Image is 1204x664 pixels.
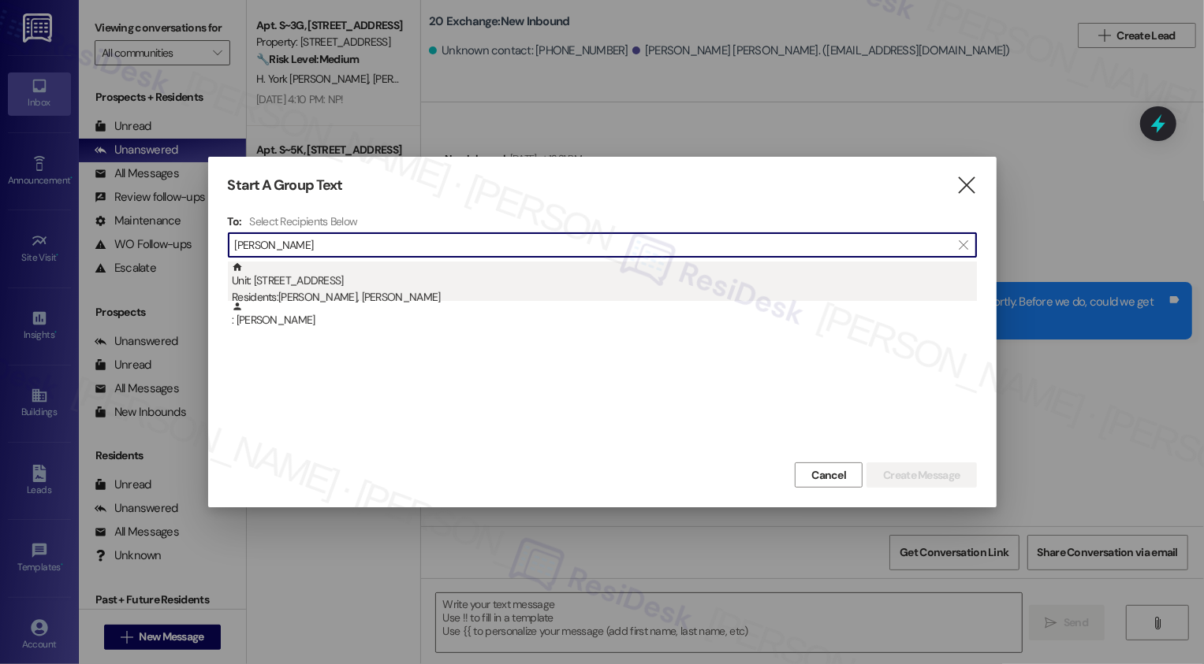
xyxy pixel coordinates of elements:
h3: To: [228,214,242,228]
input: Search for any contact or apartment [235,234,951,256]
div: Residents: [PERSON_NAME], [PERSON_NAME] [232,289,977,306]
div: : [PERSON_NAME] [232,301,977,328]
button: Create Message [867,462,976,488]
i:  [959,239,967,251]
button: Clear text [951,233,976,257]
div: Unit: [STREET_ADDRESS]Residents:[PERSON_NAME], [PERSON_NAME] [228,262,977,301]
div: Unit: [STREET_ADDRESS] [232,262,977,306]
h4: Select Recipients Below [249,214,357,228]
div: : [PERSON_NAME] [228,301,977,340]
i:  [956,177,977,194]
span: Cancel [811,467,846,484]
button: Cancel [795,462,863,488]
h3: Start A Group Text [228,176,343,195]
span: Create Message [883,467,960,484]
